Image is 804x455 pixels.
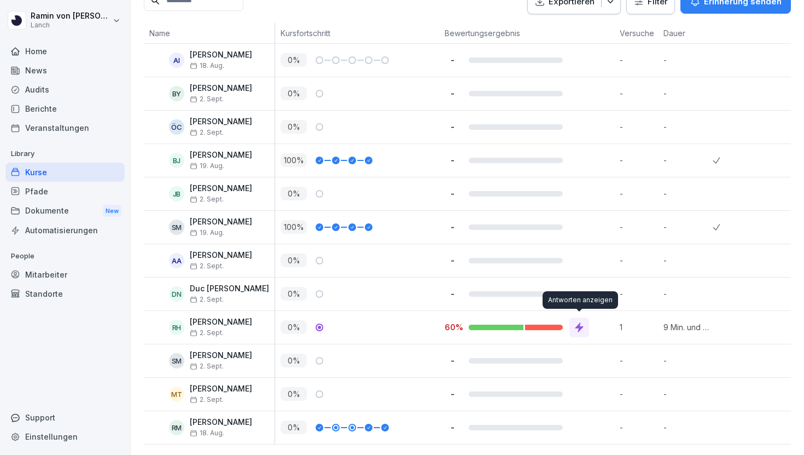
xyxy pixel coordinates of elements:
p: - [663,188,713,199]
p: Kursfortschritt [281,27,434,39]
p: 0 % [281,120,307,134]
div: Kurse [5,163,125,182]
p: [PERSON_NAME] [190,418,252,427]
a: Home [5,42,125,61]
p: - [445,255,460,266]
span: 2. Sept. [190,329,224,337]
p: 60% [445,322,460,332]
span: 18. Aug. [190,62,224,70]
a: Berichte [5,99,125,118]
p: Lanch [31,21,110,29]
p: 1 [620,321,658,333]
p: - [620,422,658,433]
p: - [620,188,658,199]
p: [PERSON_NAME] [190,151,252,160]
div: BJ [169,153,184,168]
p: Dauer [663,27,707,39]
a: DokumenteNew [5,201,125,221]
p: - [445,155,460,165]
div: RM [169,420,184,435]
div: BY [169,86,184,101]
span: 2. Sept. [190,195,224,203]
span: 19. Aug. [190,162,224,170]
p: [PERSON_NAME] [190,50,252,60]
p: [PERSON_NAME] [190,117,252,126]
div: AA [169,253,184,268]
p: - [445,222,460,232]
p: - [663,422,713,433]
p: 0 % [281,287,307,301]
p: - [620,54,658,66]
p: [PERSON_NAME] [190,384,252,394]
div: SM [169,220,184,235]
p: [PERSON_NAME] [190,318,252,327]
p: - [445,289,460,299]
p: People [5,247,125,265]
span: 2. Sept. [190,262,224,270]
p: Duc [PERSON_NAME] [190,284,269,293]
a: Audits [5,80,125,99]
p: 0 % [281,53,307,67]
p: - [663,54,713,66]
p: - [445,88,460,99]
p: - [663,288,713,300]
span: 2. Sept. [190,362,224,370]
div: New [103,205,121,217]
a: Automatisierungen [5,221,125,240]
div: DN [169,286,184,302]
p: 0 % [281,254,307,267]
p: Ramin von [PERSON_NAME] [31,11,110,21]
div: Support [5,408,125,427]
p: Bewertungsergebnis [445,27,609,39]
span: 2. Sept. [190,95,224,103]
p: - [445,355,460,366]
div: SM [169,353,184,368]
p: - [620,154,658,166]
p: - [663,221,713,233]
p: [PERSON_NAME] [190,184,252,193]
a: Einstellungen [5,427,125,446]
a: Veranstaltungen [5,118,125,137]
p: 0 % [281,320,307,334]
div: AI [169,53,184,68]
p: - [445,55,460,65]
span: 2. Sept. [190,296,224,303]
p: Library [5,145,125,163]
div: Antworten anzeigen [543,291,618,309]
p: 9 Min. und 51 Sek. [663,321,713,333]
p: - [445,188,460,199]
p: - [445,389,460,399]
p: [PERSON_NAME] [190,84,252,93]
p: 100 % [281,220,307,234]
span: 2. Sept. [190,129,224,136]
p: - [663,121,713,133]
p: - [663,154,713,166]
p: - [620,355,658,366]
p: 100 % [281,153,307,167]
p: 0 % [281,387,307,401]
div: JB [169,186,184,201]
p: - [620,88,658,99]
p: 0 % [281,354,307,367]
p: Versuche [620,27,652,39]
a: Pfade [5,182,125,201]
a: Standorte [5,284,125,303]
p: - [620,121,658,133]
a: Mitarbeiter [5,265,125,284]
span: 18. Aug. [190,429,224,437]
p: - [663,88,713,99]
p: 0 % [281,87,307,100]
p: - [663,255,713,266]
p: [PERSON_NAME] [190,217,252,227]
div: Dokumente [5,201,125,221]
a: News [5,61,125,80]
span: 2. Sept. [190,396,224,404]
div: ÖC [169,119,184,135]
